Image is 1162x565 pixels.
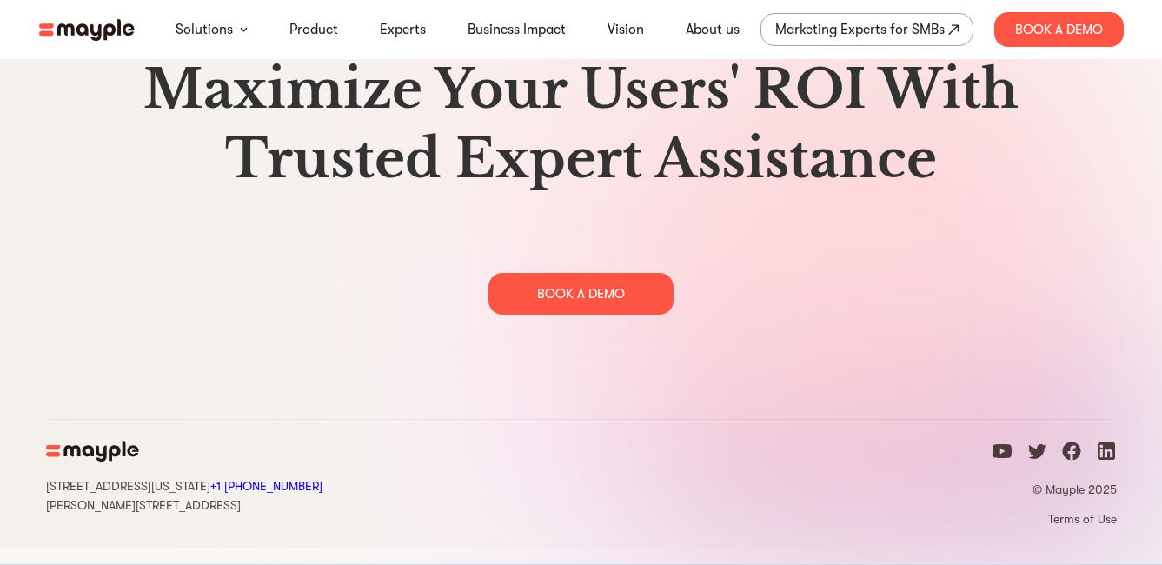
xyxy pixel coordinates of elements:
img: mayple-logo [39,19,135,41]
a: linkedin icon [1096,441,1117,468]
a: Terms of Use [992,511,1117,527]
a: About us [686,19,740,40]
a: Product [289,19,338,40]
img: mayple-logo [46,441,139,462]
p: © Mayple 2025 [992,482,1117,497]
div: Marketing Experts for SMBs [775,17,945,42]
a: twitter icon [1026,441,1047,468]
a: Experts [380,19,426,40]
a: Marketing Experts for SMBs [760,13,973,46]
a: youtube icon [992,441,1013,468]
a: Business Impact [468,19,566,40]
div: BOOK A DEMO [488,273,674,315]
a: Call Mayple [210,479,322,493]
img: arrow-down [240,27,248,32]
div: [STREET_ADDRESS][US_STATE] [PERSON_NAME][STREET_ADDRESS] [46,475,322,514]
a: Solutions [176,19,233,40]
a: facebook icon [1061,441,1082,468]
div: Book A Demo [994,12,1124,47]
h2: Maximize Your Users' ROI With Trusted Expert Assistance [46,55,1117,194]
a: Vision [608,19,644,40]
